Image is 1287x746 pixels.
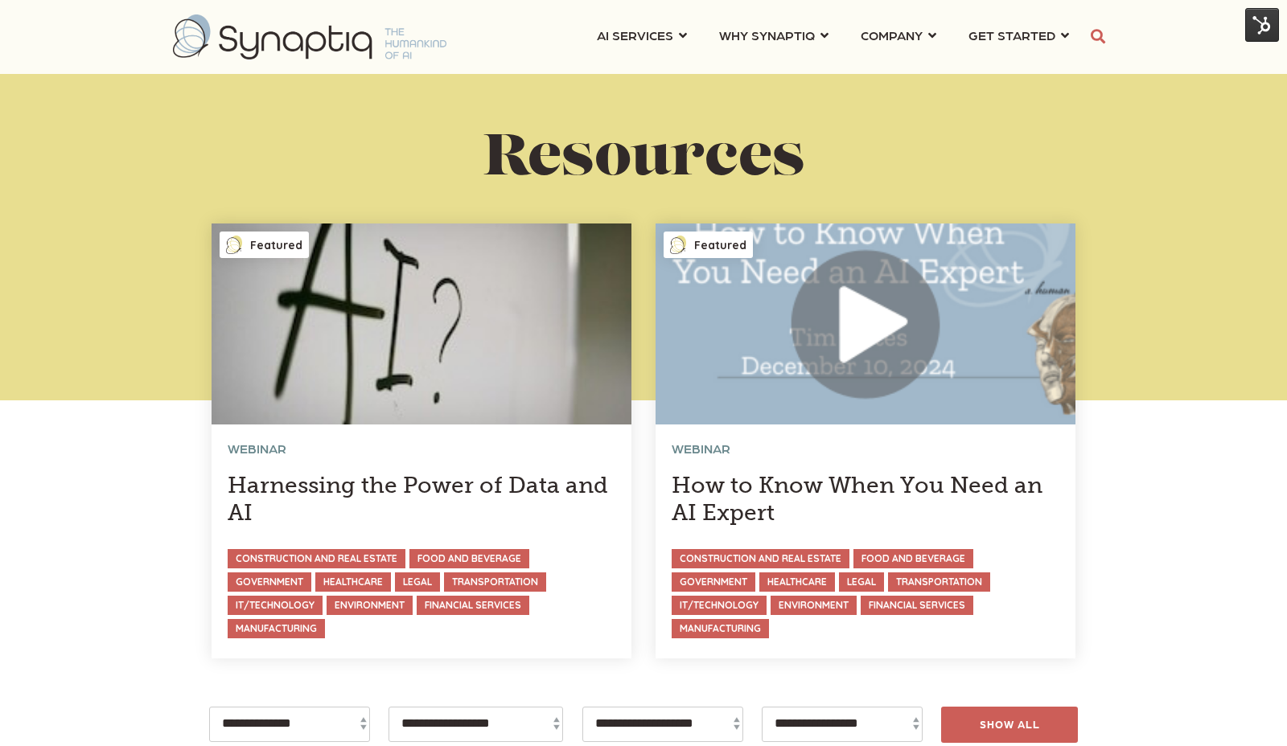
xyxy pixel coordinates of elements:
[719,20,829,50] a: WHY SYNAPTIQ
[968,24,1055,46] span: GET STARTED
[173,14,446,59] img: synaptiq logo-2
[861,20,936,50] a: COMPANY
[581,8,1085,66] nav: menu
[597,24,673,46] span: AI SERVICES
[197,129,1090,192] h1: Resources
[719,24,815,46] span: WHY SYNAPTIQ
[941,707,1078,743] div: SHOW ALL
[597,20,687,50] a: AI SERVICES
[968,20,1069,50] a: GET STARTED
[1245,8,1279,42] img: HubSpot Tools Menu Toggle
[861,24,923,46] span: COMPANY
